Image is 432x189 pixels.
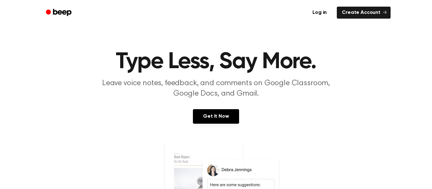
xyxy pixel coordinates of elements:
a: Log in [306,5,333,20]
h1: Type Less, Say More. [54,50,378,73]
a: Get It Now [193,109,239,124]
p: Leave voice notes, feedback, and comments on Google Classroom, Google Docs, and Gmail. [95,78,337,99]
a: Beep [41,7,77,19]
a: Create Account [337,7,391,19]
